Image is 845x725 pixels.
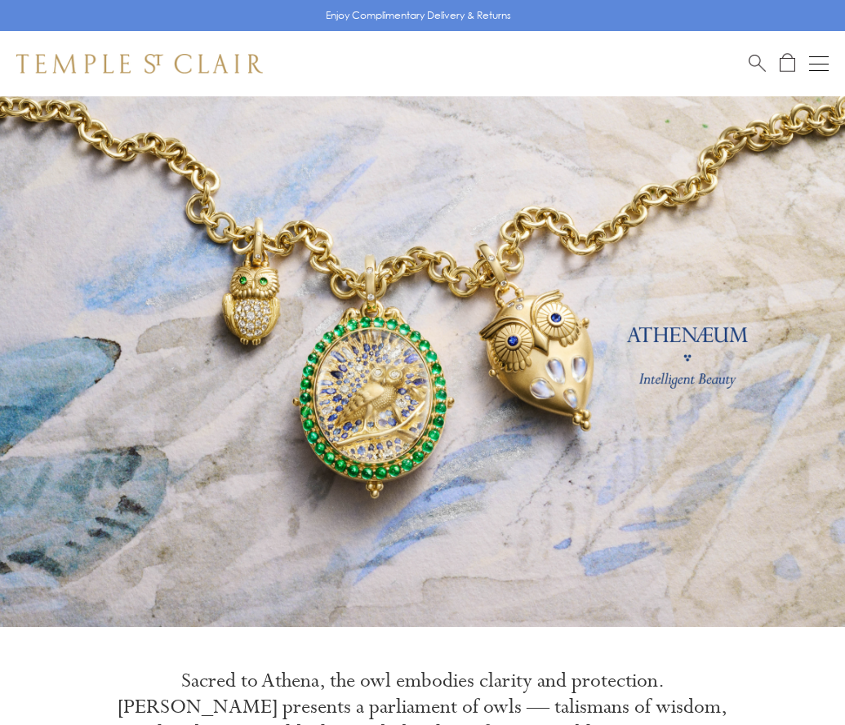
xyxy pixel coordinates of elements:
a: Search [749,53,766,73]
a: Open Shopping Bag [780,53,795,73]
p: Enjoy Complimentary Delivery & Returns [326,7,511,24]
button: Open navigation [809,54,829,73]
img: Temple St. Clair [16,54,263,73]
